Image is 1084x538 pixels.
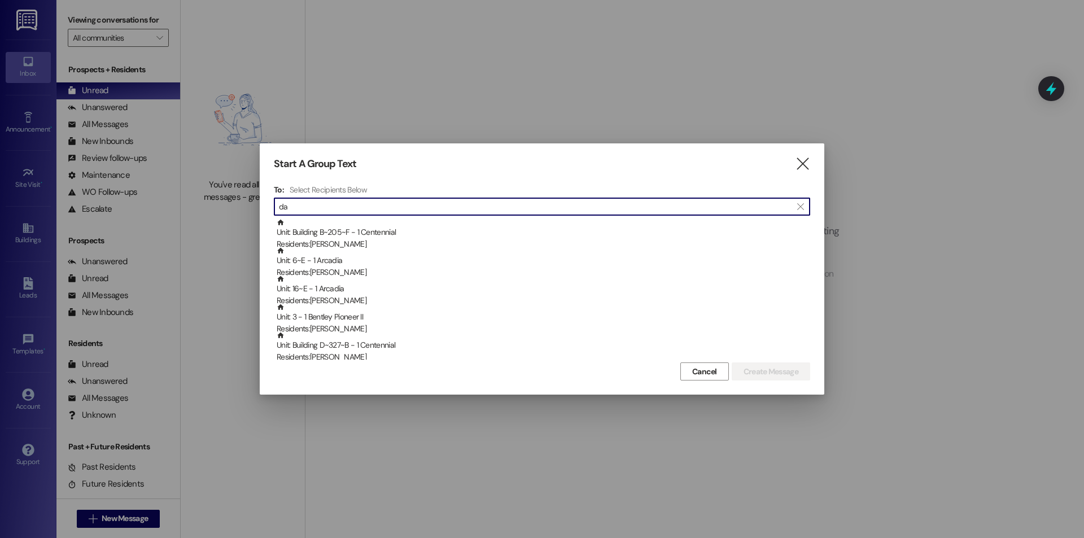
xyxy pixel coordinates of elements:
[277,351,810,363] div: Residents: [PERSON_NAME]
[692,366,717,378] span: Cancel
[277,323,810,335] div: Residents: [PERSON_NAME]
[274,218,810,247] div: Unit: Building B~205~F - 1 CentennialResidents:[PERSON_NAME]
[274,303,810,331] div: Unit: 3 - 1 Bentley Pioneer IIResidents:[PERSON_NAME]
[277,303,810,335] div: Unit: 3 - 1 Bentley Pioneer II
[744,366,798,378] span: Create Message
[274,158,356,170] h3: Start A Group Text
[277,275,810,307] div: Unit: 16~E - 1 Arcadia
[277,331,810,364] div: Unit: Building D~327~B - 1 Centennial
[795,158,810,170] i: 
[274,275,810,303] div: Unit: 16~E - 1 ArcadiaResidents:[PERSON_NAME]
[277,247,810,279] div: Unit: 6~E - 1 Arcadia
[277,218,810,251] div: Unit: Building B~205~F - 1 Centennial
[680,362,729,380] button: Cancel
[290,185,367,195] h4: Select Recipients Below
[274,247,810,275] div: Unit: 6~E - 1 ArcadiaResidents:[PERSON_NAME]
[274,331,810,360] div: Unit: Building D~327~B - 1 CentennialResidents:[PERSON_NAME]
[277,238,810,250] div: Residents: [PERSON_NAME]
[732,362,810,380] button: Create Message
[797,202,803,211] i: 
[279,199,792,215] input: Search for any contact or apartment
[277,266,810,278] div: Residents: [PERSON_NAME]
[792,198,810,215] button: Clear text
[274,185,284,195] h3: To:
[277,295,810,307] div: Residents: [PERSON_NAME]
